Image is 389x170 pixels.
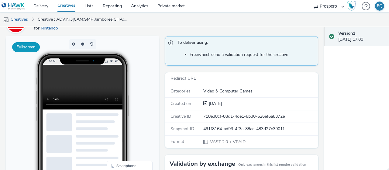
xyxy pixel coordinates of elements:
[170,159,235,168] h3: Validation by exchange
[338,30,384,43] div: [DATE] 17:00
[35,12,132,27] a: Creative : ADV:Ni3|CAM:SMP Jamboree|CHA:Video|PLA:Prospero|INV:Captify|TEC:N/A|PHA:Always On|OBJ:...
[43,23,50,27] span: 16:44
[209,139,246,145] span: VAST 2.0 + VPAID
[3,17,9,23] img: mobile
[208,101,222,106] span: [DATE]
[377,2,383,11] div: FQ
[102,126,145,133] li: Smartphone
[238,162,306,167] small: Only exchanges in this list require validation
[110,135,124,139] span: Desktop
[208,101,222,107] div: Creation 24 July 2025, 17:00
[110,128,130,131] span: Smartphone
[170,75,196,81] span: Redirect URL
[12,42,40,52] button: Fullscreen
[110,142,125,146] span: QR Code
[177,40,312,47] span: To deliver using:
[102,141,145,148] li: QR Code
[338,30,355,36] strong: Version 1
[347,1,356,11] img: Hawk Academy
[2,2,25,10] img: undefined Logo
[34,25,41,31] span: for
[203,113,318,120] div: 718e38cf-88d1-4de1-8b30-626ef6a8372e
[41,25,60,31] a: Nintendo
[203,88,318,94] div: Video & Computer Games
[170,88,191,94] span: Categories
[170,126,194,132] span: Snapshot ID
[170,101,191,106] span: Created on
[170,139,184,144] span: Format
[170,113,191,119] span: Creative ID
[190,52,315,58] li: Freewheel: send a validation request for the creative
[102,133,145,141] li: Desktop
[203,126,318,132] div: 491f8164-ad93-4f3a-88ae-483d27c3901f
[347,1,359,11] a: Hawk Academy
